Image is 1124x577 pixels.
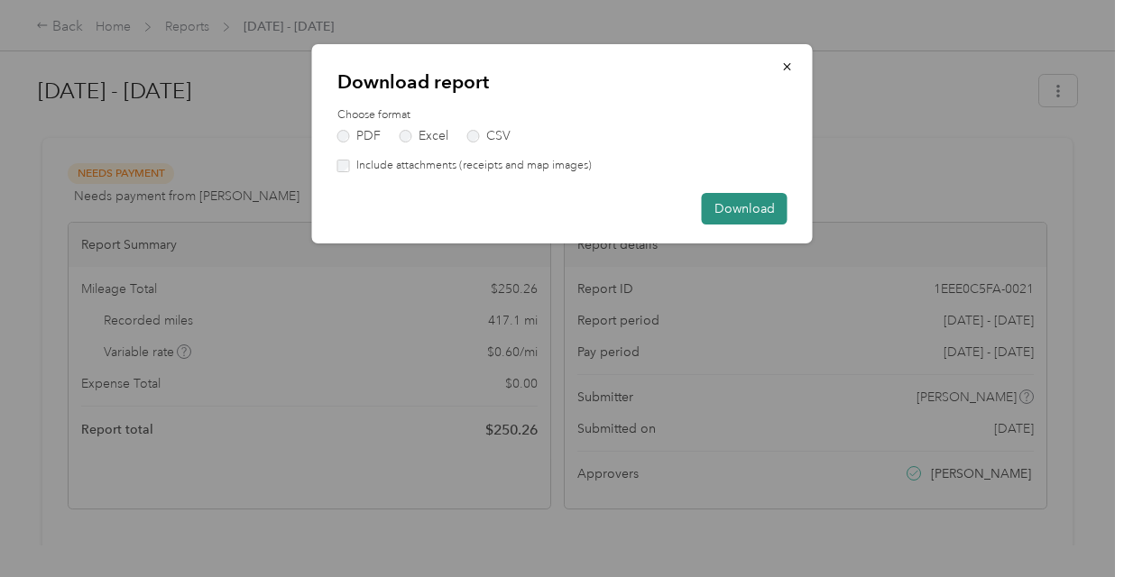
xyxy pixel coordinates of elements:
[702,193,788,224] button: Download
[1023,476,1124,577] iframe: Everlance-gr Chat Button Frame
[337,69,788,95] p: Download report
[400,130,448,142] label: Excel
[337,107,788,124] label: Choose format
[350,158,592,174] label: Include attachments (receipts and map images)
[337,130,381,142] label: PDF
[467,130,511,142] label: CSV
